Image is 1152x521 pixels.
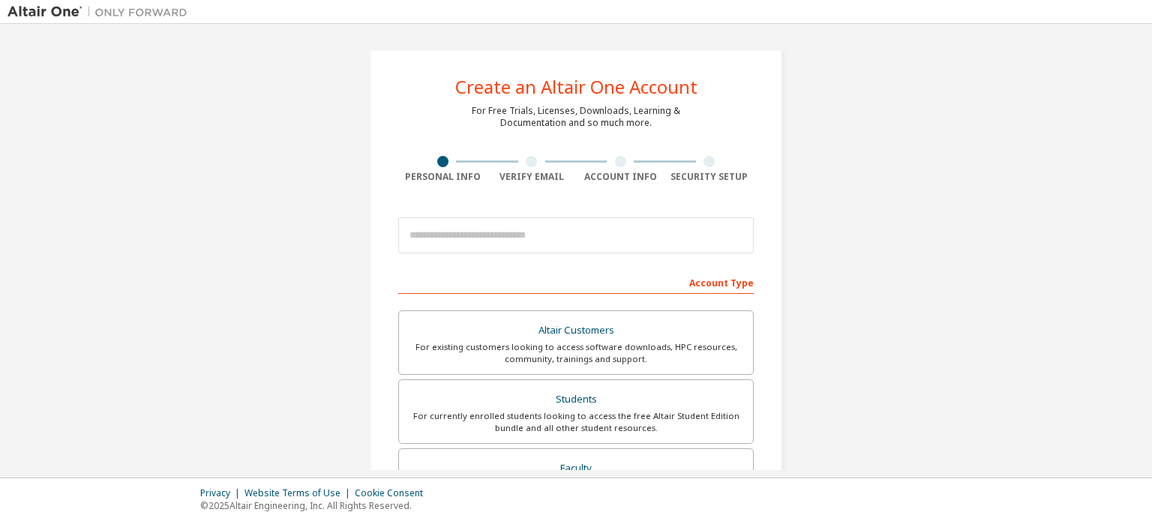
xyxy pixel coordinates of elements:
img: Altair One [7,4,195,19]
div: Students [408,389,744,410]
div: Cookie Consent [355,487,432,499]
div: Create an Altair One Account [455,78,697,96]
div: Verify Email [487,171,577,183]
p: © 2025 Altair Engineering, Inc. All Rights Reserved. [200,499,432,512]
div: Account Type [398,270,754,294]
div: For Free Trials, Licenses, Downloads, Learning & Documentation and so much more. [472,105,680,129]
div: Personal Info [398,171,487,183]
div: Security Setup [665,171,754,183]
div: Website Terms of Use [244,487,355,499]
div: Altair Customers [408,320,744,341]
div: For existing customers looking to access software downloads, HPC resources, community, trainings ... [408,341,744,365]
div: Account Info [576,171,665,183]
div: For currently enrolled students looking to access the free Altair Student Edition bundle and all ... [408,410,744,434]
div: Privacy [200,487,244,499]
div: Faculty [408,458,744,479]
